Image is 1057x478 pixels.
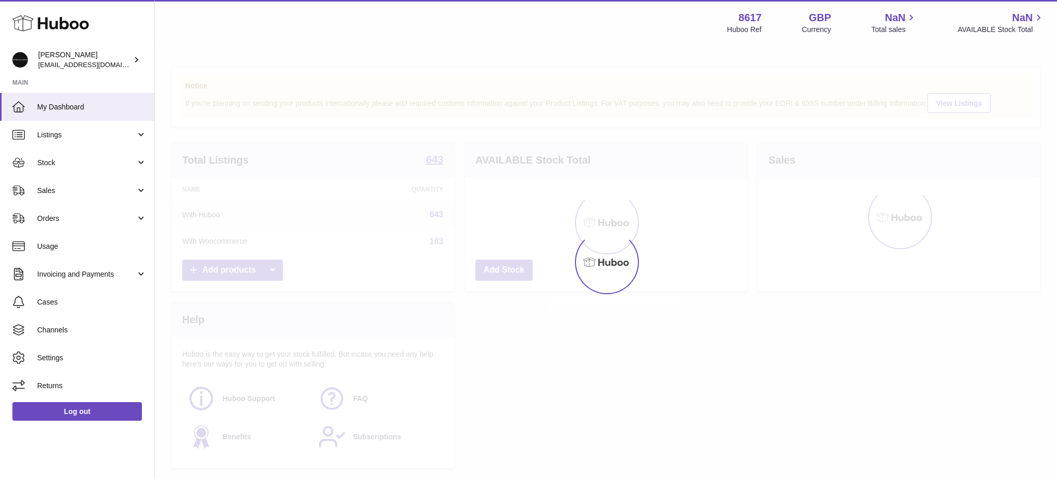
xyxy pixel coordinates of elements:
span: Stock [37,158,136,168]
span: Orders [37,214,136,224]
span: Total sales [871,25,917,35]
span: Settings [37,353,147,363]
img: internalAdmin-8617@internal.huboo.com [12,52,28,68]
div: Currency [802,25,831,35]
strong: GBP [809,11,831,25]
span: AVAILABLE Stock Total [957,25,1045,35]
span: Usage [37,242,147,251]
span: Channels [37,325,147,335]
a: Log out [12,402,142,421]
span: Listings [37,130,136,140]
span: My Dashboard [37,102,147,112]
a: NaN AVAILABLE Stock Total [957,11,1045,35]
span: Invoicing and Payments [37,269,136,279]
span: Cases [37,297,147,307]
a: NaN Total sales [871,11,917,35]
span: Returns [37,381,147,391]
strong: 8617 [739,11,762,25]
span: NaN [885,11,905,25]
span: Sales [37,186,136,196]
div: [PERSON_NAME] [38,50,131,70]
span: NaN [1012,11,1033,25]
span: [EMAIL_ADDRESS][DOMAIN_NAME] [38,60,152,69]
div: Huboo Ref [727,25,762,35]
